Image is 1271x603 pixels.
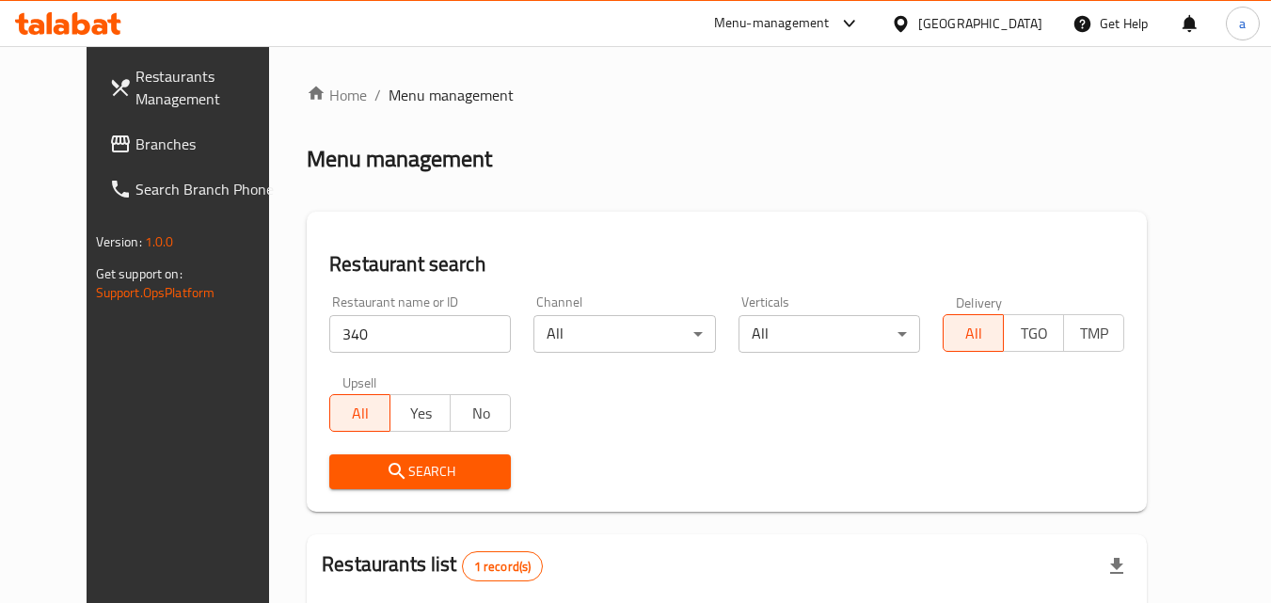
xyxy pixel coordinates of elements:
[307,84,367,106] a: Home
[1003,314,1064,352] button: TGO
[374,84,381,106] li: /
[533,315,715,353] div: All
[96,230,142,254] span: Version:
[94,54,299,121] a: Restaurants Management
[322,550,543,581] h2: Restaurants list
[450,394,511,432] button: No
[329,454,511,489] button: Search
[951,320,996,347] span: All
[463,558,543,576] span: 1 record(s)
[94,121,299,167] a: Branches
[135,65,284,110] span: Restaurants Management
[956,295,1003,309] label: Delivery
[1239,13,1246,34] span: a
[714,12,830,35] div: Menu-management
[389,394,451,432] button: Yes
[307,84,1147,106] nav: breadcrumb
[329,315,511,353] input: Search for restaurant name or ID..
[329,250,1124,278] h2: Restaurant search
[943,314,1004,352] button: All
[338,400,383,427] span: All
[739,315,920,353] div: All
[135,178,284,200] span: Search Branch Phone
[1094,544,1139,589] div: Export file
[458,400,503,427] span: No
[918,13,1042,34] div: [GEOGRAPHIC_DATA]
[462,551,544,581] div: Total records count
[307,144,492,174] h2: Menu management
[94,167,299,212] a: Search Branch Phone
[145,230,174,254] span: 1.0.0
[389,84,514,106] span: Menu management
[1011,320,1057,347] span: TGO
[96,262,183,286] span: Get support on:
[96,280,215,305] a: Support.OpsPlatform
[398,400,443,427] span: Yes
[1072,320,1117,347] span: TMP
[342,375,377,389] label: Upsell
[1063,314,1124,352] button: TMP
[329,394,390,432] button: All
[135,133,284,155] span: Branches
[344,460,496,484] span: Search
